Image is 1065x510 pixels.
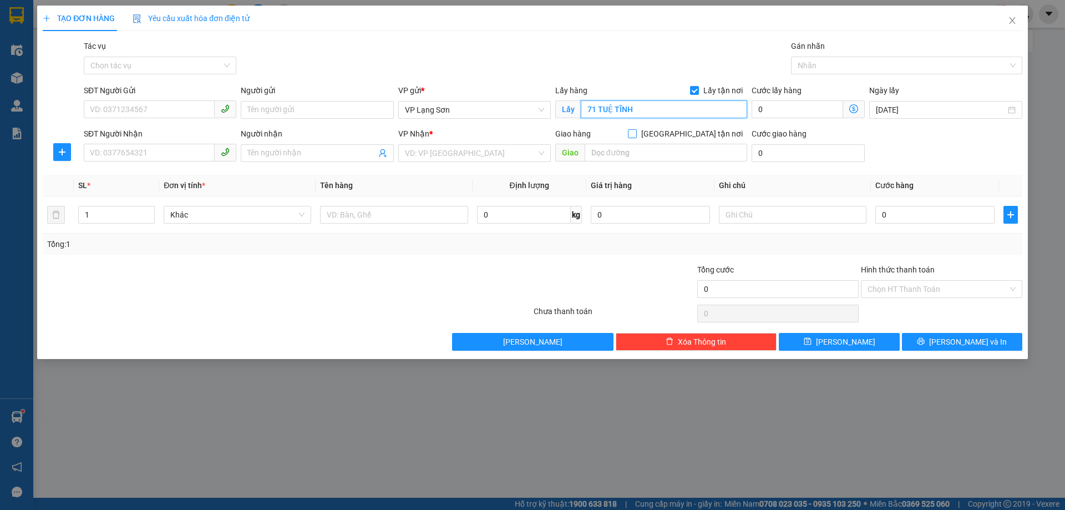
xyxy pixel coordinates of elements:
[616,333,777,351] button: deleteXóa Thông tin
[170,206,305,223] span: Khác
[398,84,551,97] div: VP gửi
[1008,16,1017,25] span: close
[43,14,115,23] span: TẠO ĐƠN HÀNG
[241,128,393,140] div: Người nhận
[861,265,935,274] label: Hình thức thanh toán
[503,336,562,348] span: [PERSON_NAME]
[1004,210,1017,219] span: plus
[714,175,871,196] th: Ghi chú
[320,206,468,224] input: VD: Bàn, Ghế
[241,84,393,97] div: Người gửi
[405,102,544,118] span: VP Lạng Sơn
[719,206,866,224] input: Ghi Chú
[917,337,925,346] span: printer
[699,84,747,97] span: Lấy tận nơi
[697,265,734,274] span: Tổng cước
[752,144,865,162] input: Cước giao hàng
[555,86,587,95] span: Lấy hàng
[221,148,230,156] span: phone
[997,6,1028,37] button: Close
[133,14,250,23] span: Yêu cầu xuất hóa đơn điện tử
[47,206,65,224] button: delete
[816,336,875,348] span: [PERSON_NAME]
[804,337,812,346] span: save
[53,143,71,161] button: plus
[791,42,825,51] label: Gán nhãn
[43,14,50,22] span: plus
[752,86,802,95] label: Cước lấy hàng
[1003,206,1018,224] button: plus
[532,305,696,325] div: Chưa thanh toán
[378,149,387,158] span: user-add
[875,181,914,190] span: Cước hàng
[869,86,899,95] label: Ngày lấy
[54,148,70,156] span: plus
[133,14,141,23] img: icon
[84,42,106,51] label: Tác vụ
[84,84,236,97] div: SĐT Người Gửi
[571,206,582,224] span: kg
[752,129,807,138] label: Cước giao hàng
[678,336,726,348] span: Xóa Thông tin
[637,128,747,140] span: [GEOGRAPHIC_DATA] tận nơi
[591,181,632,190] span: Giá trị hàng
[585,144,747,161] input: Dọc đường
[581,100,747,118] input: Lấy tận nơi
[84,128,236,140] div: SĐT Người Nhận
[452,333,613,351] button: [PERSON_NAME]
[591,206,710,224] input: 0
[78,181,87,190] span: SL
[849,104,858,113] span: dollar-circle
[555,129,591,138] span: Giao hàng
[47,238,411,250] div: Tổng: 1
[398,129,429,138] span: VP Nhận
[510,181,549,190] span: Định lượng
[929,336,1007,348] span: [PERSON_NAME] và In
[752,100,843,118] input: Cước lấy hàng
[555,100,581,118] span: Lấy
[320,181,353,190] span: Tên hàng
[221,104,230,113] span: phone
[779,333,899,351] button: save[PERSON_NAME]
[876,104,1005,116] input: Ngày lấy
[164,181,205,190] span: Đơn vị tính
[555,144,585,161] span: Giao
[902,333,1022,351] button: printer[PERSON_NAME] và In
[666,337,673,346] span: delete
